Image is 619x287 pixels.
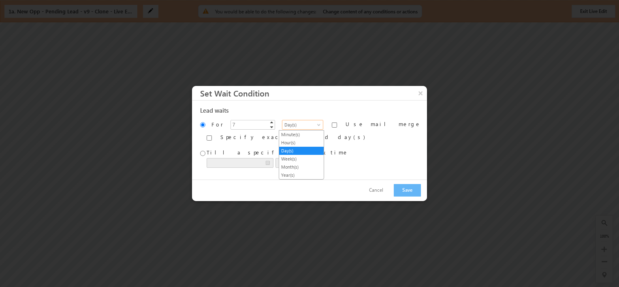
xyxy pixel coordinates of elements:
[414,86,427,100] button: ×
[282,121,321,129] span: Day(s)
[279,131,324,138] a: Minute(s)
[279,130,324,180] ul: Day(s)
[200,86,427,100] h3: Set Wait Condition
[279,139,324,146] a: Hour(s)
[279,171,324,179] a: Year(s)
[269,124,275,131] span: ▼
[211,120,223,130] label: For
[207,149,348,156] label: Till a specific date & time
[220,133,365,141] label: Specify exact time and day(s)
[200,107,421,114] div: Lead waits
[279,147,324,154] a: Day(s)
[269,119,275,126] span: ▲
[279,155,324,163] a: Week(s)
[394,184,421,197] button: Save
[279,163,324,171] a: Month(s)
[346,120,421,128] label: Use mail merge
[361,184,391,196] button: Cancel
[282,120,323,130] a: Day(s)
